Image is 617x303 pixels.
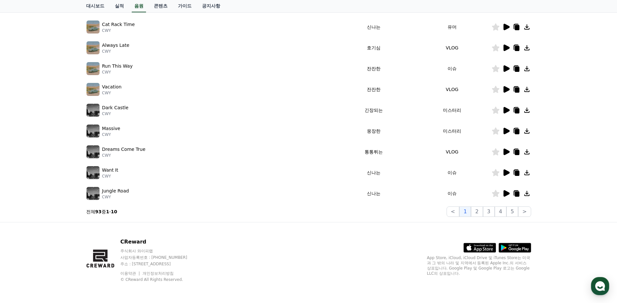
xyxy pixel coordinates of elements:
[120,271,141,276] a: 이용약관
[413,37,491,58] td: VLOG
[102,42,129,49] p: Always Late
[20,216,24,221] span: 홈
[334,17,413,37] td: 신나는
[413,100,491,121] td: 미스터리
[102,49,129,54] p: CWY
[334,183,413,204] td: 신나는
[102,70,133,75] p: CWY
[413,121,491,141] td: 미스터리
[120,248,200,254] p: 주식회사 와이피랩
[413,183,491,204] td: 이슈
[102,125,120,132] p: Massive
[102,21,135,28] p: Cat Rack Time
[102,132,120,137] p: CWY
[413,17,491,37] td: 유머
[334,37,413,58] td: 호기심
[102,194,129,200] p: CWY
[102,167,118,174] p: Want It
[101,216,108,221] span: 설정
[120,261,200,267] p: 주소 : [STREET_ADDRESS]
[2,206,43,222] a: 홈
[459,206,471,217] button: 1
[102,28,135,33] p: CWY
[120,238,200,246] p: CReward
[334,121,413,141] td: 웅장한
[102,104,128,111] p: Dark Castle
[102,90,122,96] p: CWY
[95,209,101,214] strong: 93
[334,162,413,183] td: 신나는
[87,83,100,96] img: music
[102,111,128,116] p: CWY
[334,100,413,121] td: 긴장되는
[334,141,413,162] td: 통통튀는
[447,206,459,217] button: <
[102,146,146,153] p: Dreams Come True
[87,187,100,200] img: music
[471,206,483,217] button: 2
[84,206,125,222] a: 설정
[120,277,200,282] p: © CReward All Rights Reserved.
[102,63,133,70] p: Run This Way
[87,20,100,33] img: music
[483,206,495,217] button: 3
[87,166,100,179] img: music
[87,125,100,138] img: music
[87,145,100,158] img: music
[106,209,109,214] strong: 1
[506,206,518,217] button: 5
[102,153,146,158] p: CWY
[495,206,506,217] button: 4
[334,58,413,79] td: 잔잔한
[87,41,100,54] img: music
[413,162,491,183] td: 이슈
[413,58,491,79] td: 이슈
[102,188,129,194] p: Jungle Road
[86,208,117,215] p: 전체 중 -
[413,79,491,100] td: VLOG
[518,206,531,217] button: >
[87,62,100,75] img: music
[334,79,413,100] td: 잔잔한
[87,104,100,117] img: music
[102,174,118,179] p: CWY
[60,216,67,221] span: 대화
[413,141,491,162] td: VLOG
[427,255,531,276] p: App Store, iCloud, iCloud Drive 및 iTunes Store는 미국과 그 밖의 나라 및 지역에서 등록된 Apple Inc.의 서비스 상표입니다. Goo...
[111,209,117,214] strong: 10
[43,206,84,222] a: 대화
[142,271,174,276] a: 개인정보처리방침
[102,84,122,90] p: Vacation
[120,255,200,260] p: 사업자등록번호 : [PHONE_NUMBER]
